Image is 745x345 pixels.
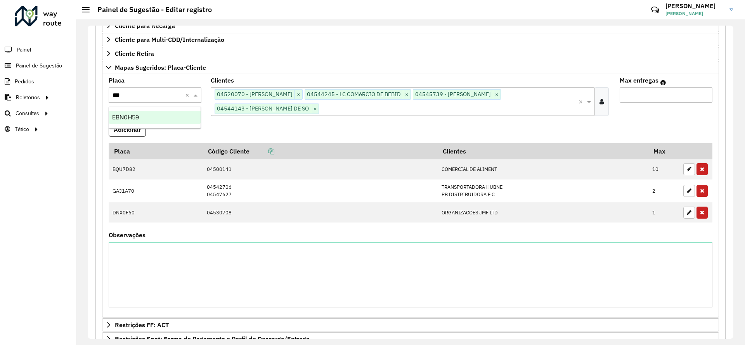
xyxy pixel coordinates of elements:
span: Consultas [16,109,39,117]
td: BQU7D82 [109,159,203,179]
td: 04500141 [203,159,437,179]
td: ORGANIZACOES JMF LTD [438,202,648,223]
td: 04542706 04547627 [203,179,437,202]
a: Copiar [249,147,274,155]
span: × [295,90,302,99]
a: Contato Rápido [647,2,664,18]
span: Restrições FF: ACT [115,322,169,328]
span: Painel [17,46,31,54]
label: Max entregas [620,76,658,85]
span: Cliente Retira [115,50,154,57]
span: Cliente para Recarga [115,22,175,29]
span: 04544143 - [PERSON_NAME] DE SO [215,104,311,113]
a: Mapas Sugeridos: Placa-Cliente [102,61,719,74]
span: Restrições Spot: Forma de Pagamento e Perfil de Descarga/Entrega [115,336,310,342]
td: DNX0F60 [109,202,203,223]
span: 04544245 - LC COMéRCIO DE BEBID [305,90,403,99]
span: × [403,90,411,99]
a: Restrições FF: ACT [102,318,719,331]
span: Clear all [579,97,585,106]
span: 04520070 - [PERSON_NAME] [215,90,295,99]
td: COMERCIAL DE ALIMENT [438,159,648,179]
span: Cliente para Multi-CDD/Internalização [115,36,224,43]
ng-dropdown-panel: Options list [109,107,201,129]
label: Clientes [211,76,234,85]
a: Cliente Retira [102,47,719,60]
span: Painel de Sugestão [16,62,62,70]
a: Cliente para Multi-CDD/Internalização [102,33,719,46]
td: GAJ1A70 [109,179,203,202]
button: Adicionar [109,122,146,137]
span: × [311,104,319,114]
span: × [493,90,501,99]
div: Mapas Sugeridos: Placa-Cliente [102,74,719,317]
h3: [PERSON_NAME] [665,2,724,10]
th: Clientes [438,143,648,159]
em: Máximo de clientes que serão colocados na mesma rota com os clientes informados [660,79,666,86]
th: Código Cliente [203,143,437,159]
span: 04545739 - [PERSON_NAME] [413,90,493,99]
label: Placa [109,76,125,85]
td: 1 [648,202,679,223]
span: Pedidos [15,78,34,86]
span: Mapas Sugeridos: Placa-Cliente [115,64,206,71]
td: TRANSPORTADORA HUBNE PB DISTRIBUIDORA E C [438,179,648,202]
td: 2 [648,179,679,202]
label: Observações [109,230,146,240]
a: Cliente para Recarga [102,19,719,32]
span: Tático [15,125,29,133]
td: 04530708 [203,202,437,223]
th: Max [648,143,679,159]
span: Relatórios [16,93,40,102]
td: 10 [648,159,679,179]
span: EBN0H59 [112,114,139,121]
span: [PERSON_NAME] [665,10,724,17]
h2: Painel de Sugestão - Editar registro [90,5,212,14]
th: Placa [109,143,203,159]
span: Clear all [185,90,192,100]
